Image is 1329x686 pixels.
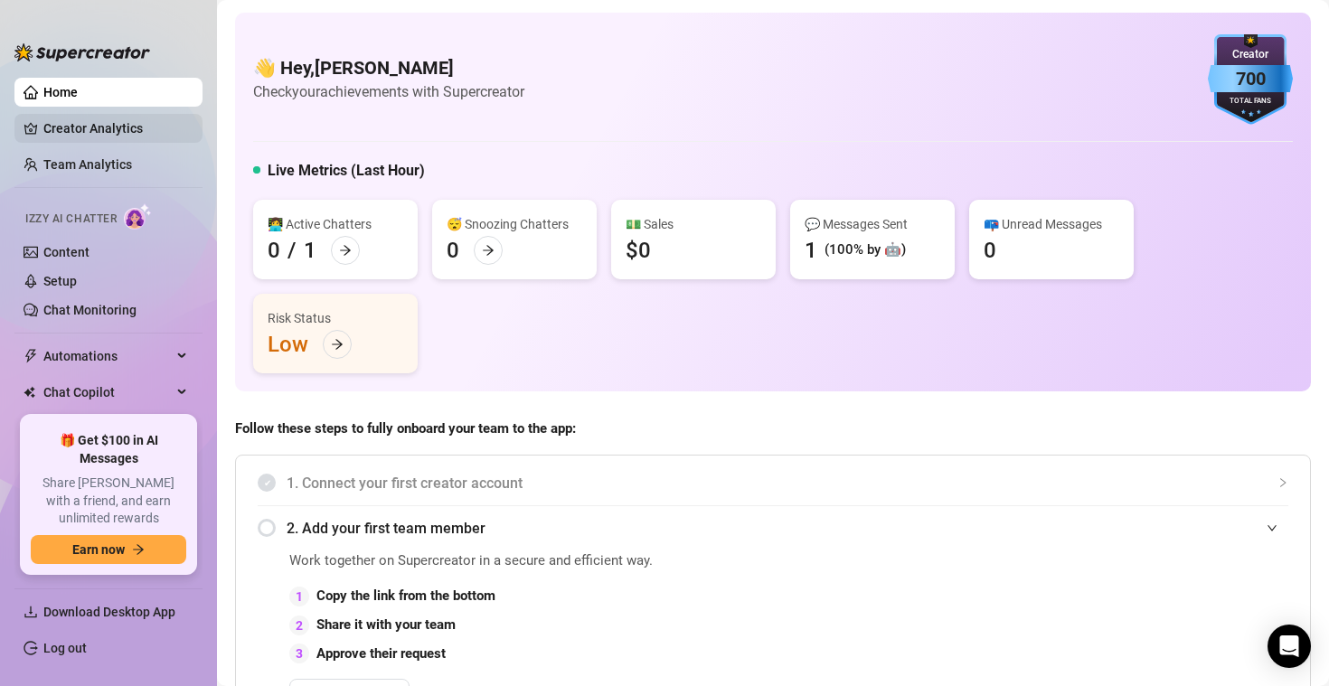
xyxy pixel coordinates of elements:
span: arrow-right [339,244,352,257]
a: Creator Analytics [43,114,188,143]
span: arrow-right [331,338,344,351]
div: (100% by 🤖) [825,240,906,261]
span: expanded [1267,522,1277,533]
span: Automations [43,342,172,371]
div: 2 [289,616,309,635]
span: 🎁 Get $100 in AI Messages [31,432,186,467]
button: Earn nowarrow-right [31,535,186,564]
div: 👩‍💻 Active Chatters [268,214,403,234]
span: download [24,605,38,619]
span: collapsed [1277,477,1288,488]
div: 💬 Messages Sent [805,214,940,234]
a: Team Analytics [43,157,132,172]
div: Risk Status [268,308,403,328]
div: $0 [626,236,651,265]
span: arrow-right [482,244,495,257]
div: 2. Add your first team member [258,506,1288,550]
strong: Approve their request [316,645,446,662]
div: 3 [289,644,309,663]
div: 0 [447,236,459,265]
div: Total Fans [1208,96,1293,108]
span: Work together on Supercreator in a secure and efficient way. [289,550,881,572]
img: logo-BBDzfeDw.svg [14,43,150,61]
a: Log out [43,641,87,655]
div: 💵 Sales [626,214,761,234]
div: 1 [304,236,316,265]
div: 0 [268,236,280,265]
div: 📪 Unread Messages [984,214,1119,234]
div: 1. Connect your first creator account [258,461,1288,505]
div: Creator [1208,46,1293,63]
strong: Copy the link from the bottom [316,587,495,604]
h4: 👋 Hey, [PERSON_NAME] [253,55,524,80]
strong: Share it with your team [316,616,456,633]
span: arrow-right [132,543,145,556]
a: Setup [43,274,77,288]
span: 2. Add your first team member [287,517,1288,540]
div: 1 [805,236,817,265]
div: Open Intercom Messenger [1268,625,1311,668]
div: 0 [984,236,996,265]
div: 😴 Snoozing Chatters [447,214,582,234]
div: 700 [1208,65,1293,93]
span: 1. Connect your first creator account [287,472,1288,494]
span: Chat Copilot [43,378,172,407]
span: Earn now [72,542,125,557]
img: Chat Copilot [24,386,35,399]
div: 1 [289,587,309,606]
a: Chat Monitoring [43,303,137,317]
article: Check your achievements with Supercreator [253,80,524,103]
a: Home [43,85,78,99]
span: Share [PERSON_NAME] with a friend, and earn unlimited rewards [31,475,186,528]
span: Download Desktop App [43,605,175,619]
span: Izzy AI Chatter [25,211,117,228]
span: thunderbolt [24,349,38,363]
h5: Live Metrics (Last Hour) [268,160,425,182]
img: AI Chatter [124,203,152,230]
a: Content [43,245,90,259]
img: blue-badge-DgoSNQY1.svg [1208,34,1293,125]
strong: Follow these steps to fully onboard your team to the app: [235,420,576,437]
